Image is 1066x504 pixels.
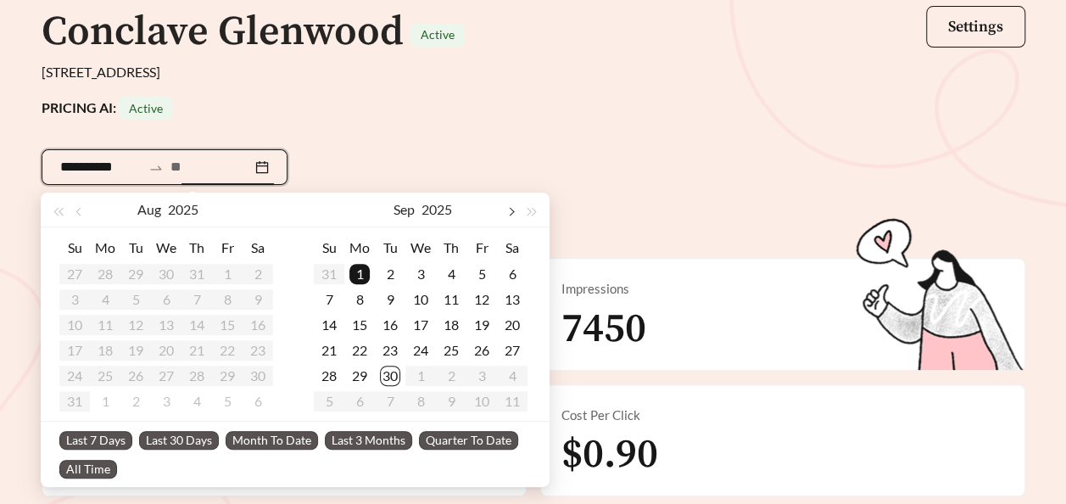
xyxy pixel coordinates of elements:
div: [STREET_ADDRESS] [42,62,1025,82]
div: 7 [319,289,339,310]
td: 2025-09-04 [181,389,212,414]
td: 2025-09-19 [466,312,497,338]
button: Sep [393,193,415,227]
td: 2025-09-03 [405,261,436,287]
td: 2025-09-28 [314,363,344,389]
div: 25 [441,340,461,361]
span: $0.90 [561,429,658,480]
th: We [151,234,181,261]
td: 2025-09-25 [436,338,466,363]
div: 9 [380,289,400,310]
span: Last 3 Months [325,431,412,450]
span: Last 7 Days [59,431,132,450]
div: 5 [217,391,237,412]
span: Quarter To Date [419,431,518,450]
div: 10 [410,289,431,310]
td: 2025-09-11 [436,287,466,312]
div: 16 [380,315,400,335]
div: 13 [502,289,522,310]
td: 2025-09-06 [243,389,273,414]
div: 27 [502,340,522,361]
div: 3 [410,264,431,284]
span: All Time [59,460,117,479]
div: 6 [502,264,522,284]
th: Tu [120,234,151,261]
div: 8 [349,289,370,310]
td: 2025-09-14 [314,312,344,338]
div: 4 [441,264,461,284]
td: 2025-09-02 [375,261,405,287]
div: 6 [248,391,268,412]
div: 11 [441,289,461,310]
div: 15 [349,315,370,335]
th: Mo [344,234,375,261]
div: 2 [126,391,146,412]
td: 2025-09-10 [405,287,436,312]
td: 2025-09-26 [466,338,497,363]
td: 2025-09-09 [375,287,405,312]
div: 21 [319,340,339,361]
div: 1 [95,391,115,412]
span: Settings [948,17,1003,36]
td: 2025-09-23 [375,338,405,363]
td: 2025-09-04 [436,261,466,287]
td: 2025-09-20 [497,312,527,338]
div: 1 [349,264,370,284]
span: Active [421,27,455,42]
div: 30 [380,366,400,386]
th: We [405,234,436,261]
td: 2025-09-29 [344,363,375,389]
td: 2025-09-03 [151,389,181,414]
th: Th [181,234,212,261]
button: 2025 [168,193,198,227]
td: 2025-09-12 [466,287,497,312]
th: Th [436,234,466,261]
td: 2025-09-05 [212,389,243,414]
td: 2025-09-27 [497,338,527,363]
div: 19 [472,315,492,335]
span: 7450 [561,304,646,355]
div: 26 [472,340,492,361]
td: 2025-09-05 [466,261,497,287]
td: 2025-09-08 [344,287,375,312]
button: Settings [926,6,1025,48]
button: Aug [137,193,161,227]
div: 22 [349,340,370,361]
div: 2 [380,264,400,284]
div: 24 [410,340,431,361]
th: Sa [497,234,527,261]
div: 14 [319,315,339,335]
th: Fr [466,234,497,261]
span: to [148,160,164,175]
div: 20 [502,315,522,335]
th: Su [59,234,90,261]
div: 17 [410,315,431,335]
button: 2025 [421,193,452,227]
div: 29 [349,366,370,386]
div: Cost Per Click [561,406,1004,425]
div: 5 [472,264,492,284]
td: 2025-09-07 [314,287,344,312]
div: 28 [319,366,339,386]
th: Sa [243,234,273,261]
div: 18 [441,315,461,335]
th: Tu [375,234,405,261]
td: 2025-09-18 [436,312,466,338]
td: 2025-09-15 [344,312,375,338]
td: 2025-09-21 [314,338,344,363]
td: 2025-09-22 [344,338,375,363]
span: Active [129,101,163,115]
th: Su [314,234,344,261]
span: Last 30 Days [139,431,219,450]
td: 2025-09-17 [405,312,436,338]
div: 3 [156,391,176,412]
td: 2025-09-16 [375,312,405,338]
div: Impressions [561,279,1004,299]
strong: PRICING AI: [42,99,173,115]
span: Month To Date [226,431,318,450]
td: 2025-09-01 [90,389,120,414]
td: 2025-09-01 [344,261,375,287]
h1: Conclave Glenwood [42,7,404,58]
td: 2025-09-13 [497,287,527,312]
td: 2025-09-30 [375,363,405,389]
